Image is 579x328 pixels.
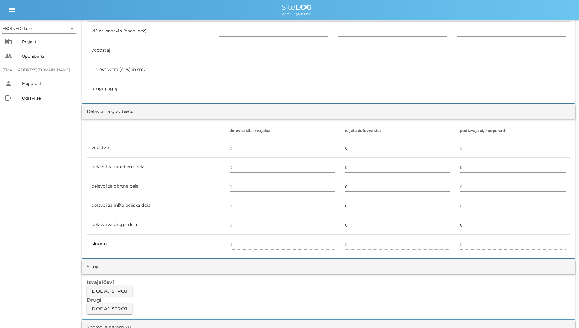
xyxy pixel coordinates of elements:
[87,79,215,98] td: drugi pogoji
[460,143,566,153] input: 0
[87,215,225,235] td: delavci za druga dela
[87,158,225,177] td: delavci za gradbena dela
[5,53,12,60] i: people
[92,241,107,246] b: skupaj
[345,162,451,172] input: 0
[230,143,335,153] input: 0
[455,124,570,138] th: podizvajalci, kooperanti
[22,81,73,86] div: Moj profil
[9,6,16,13] i: menu
[230,220,335,230] input: 0
[345,182,451,191] input: 0
[87,286,132,297] button: Dodaj stroj
[92,288,128,294] span: Dodaj stroj
[87,22,215,41] td: višina padavin (sneg, dež)
[492,262,579,328] div: Pripomoček za klepet
[92,306,128,312] span: Dodaj stroj
[2,24,76,33] div: EKOINFO d.o.o
[87,297,570,303] h3: Drugi
[87,263,98,270] div: Stroji
[460,182,566,191] input: 0
[22,96,73,100] div: Odjavi se
[345,201,451,211] input: 0
[492,262,579,328] iframe: Chat Widget
[230,201,335,211] input: 0
[87,60,215,79] td: hitrost vetra (m/s) in smer
[87,196,225,215] td: delavci za inštalacijska dela
[345,143,451,153] input: 0
[230,182,335,191] input: 0
[230,162,335,172] input: 0
[87,303,132,314] button: Dodaj stroj
[345,220,451,230] input: 0
[22,54,73,59] div: Uporabniki
[5,38,12,45] i: business
[5,94,12,102] i: logout
[87,138,225,158] td: vodstvo
[68,25,76,32] i: arrow_drop_down
[2,26,32,31] div: EKOINFO d.o.o
[295,3,312,12] b: LOG
[460,201,566,211] input: 0
[87,108,134,115] div: Delavci na gradbišču
[87,279,570,286] h3: Izvajalčevi
[5,80,12,87] i: person
[460,220,566,230] input: 0
[22,39,73,44] div: Projekti
[460,162,566,172] input: 0
[340,124,455,138] th: najeta dolovna sila
[87,41,215,60] td: vodostaj
[225,124,340,138] th: delovna sila izvajalca
[281,3,312,12] span: Site
[281,12,312,16] span: We value your time.
[87,177,225,196] td: delavci za obrtna dela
